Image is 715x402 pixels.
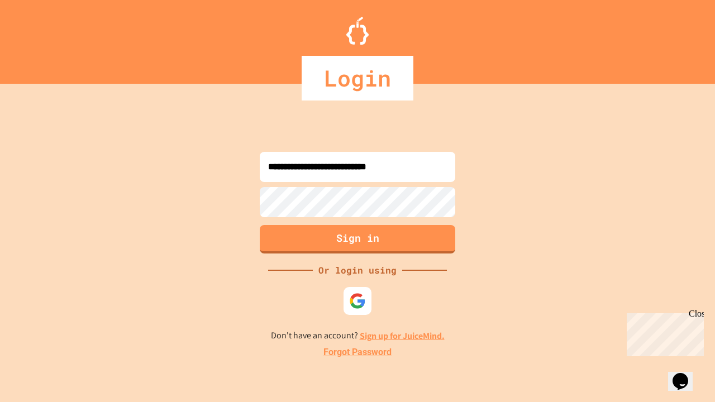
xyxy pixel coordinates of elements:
[360,330,445,342] a: Sign up for JuiceMind.
[349,293,366,309] img: google-icon.svg
[668,357,704,391] iframe: chat widget
[323,346,392,359] a: Forgot Password
[313,264,402,277] div: Or login using
[302,56,413,100] div: Login
[622,309,704,356] iframe: chat widget
[4,4,77,71] div: Chat with us now!Close
[260,225,455,253] button: Sign in
[346,17,369,45] img: Logo.svg
[271,329,445,343] p: Don't have an account?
